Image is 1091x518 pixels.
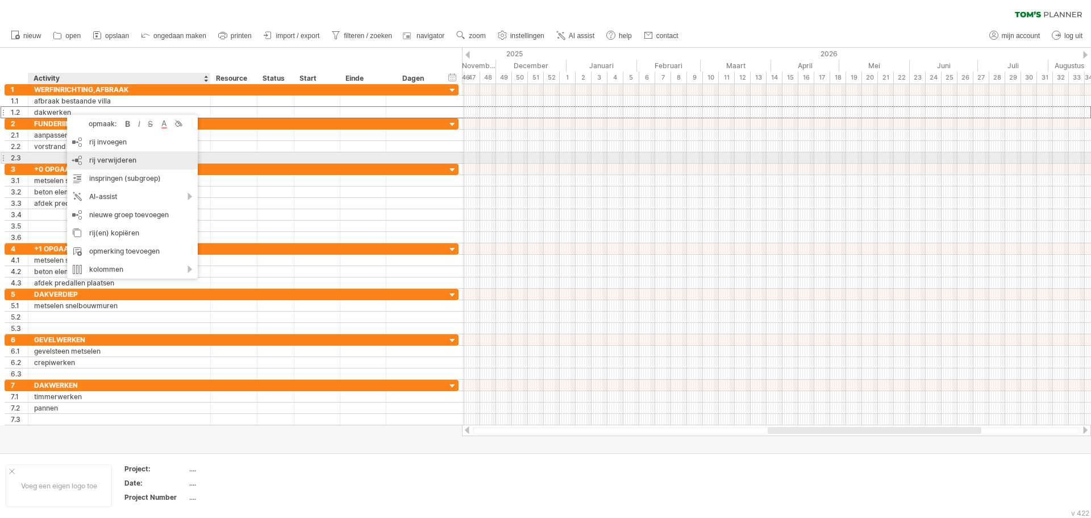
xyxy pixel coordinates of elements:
[603,28,635,43] a: help
[782,72,798,84] div: 15
[344,32,392,40] span: filteren / zoeken
[814,72,830,84] div: 17
[11,255,28,266] div: 4.1
[401,28,448,43] a: navigator
[34,243,205,254] div: +1 OPGAAND METSWERK EN STRUCTUUR
[189,492,285,502] div: ....
[11,277,28,288] div: 4.3
[105,32,129,40] span: opslaan
[124,492,187,502] div: Project Number
[11,368,28,379] div: 6.3
[701,60,771,72] div: Maart 2026
[50,28,84,43] a: open
[656,32,678,40] span: contact
[34,266,205,277] div: beton elementen plaatsen
[65,32,81,40] span: open
[34,255,205,266] div: metselen snelbouwmuren
[560,72,576,84] div: 1
[72,119,122,128] div: opmaak:
[276,32,320,40] span: import / export
[67,188,198,206] div: AI-assist
[189,464,285,474] div: ....
[34,175,205,186] div: metselen snelbouwmuren
[986,28,1043,43] a: mijn account
[299,73,334,84] div: Start
[231,32,252,40] span: printen
[1071,509,1089,517] div: v 422
[386,73,440,84] div: Dagen
[1002,32,1040,40] span: mijn account
[11,84,28,95] div: 1
[894,72,910,84] div: 22
[11,232,28,243] div: 3.6
[11,187,28,197] div: 3.2
[67,224,198,242] div: rij(en) kopiëren
[496,60,567,72] div: December 2025
[1021,72,1037,84] div: 30
[34,96,205,106] div: afbraak bestaande villa
[687,72,703,84] div: 9
[11,346,28,357] div: 6.1
[619,32,632,40] span: help
[189,478,285,488] div: ....
[926,72,942,84] div: 24
[469,32,485,40] span: zoom
[464,72,480,84] div: 47
[639,72,655,84] div: 6
[623,72,639,84] div: 5
[11,300,28,311] div: 5.1
[671,72,687,84] div: 8
[719,72,735,84] div: 11
[67,169,198,188] div: inspringen (subgroep)
[512,72,528,84] div: 50
[261,28,323,43] a: import / export
[11,152,28,163] div: 2.3
[11,209,28,220] div: 3.4
[138,28,210,43] a: ongedaan maken
[11,312,28,322] div: 5.2
[1053,72,1069,84] div: 32
[34,130,205,140] div: aanpassen bestaande kelder
[1069,72,1085,84] div: 33
[798,72,814,84] div: 16
[34,300,205,311] div: metselen snelbouwmuren
[703,72,719,84] div: 10
[495,28,548,43] a: instellingen
[553,28,598,43] a: AI assist
[11,289,28,300] div: 5
[957,72,973,84] div: 26
[34,73,204,84] div: Activity
[637,60,701,72] div: Februari 2026
[480,72,496,84] div: 48
[544,72,560,84] div: 52
[6,465,112,507] div: Voeg een eigen logo toe
[11,357,28,368] div: 6.2
[453,28,489,43] a: zoom
[11,391,28,402] div: 7.1
[11,243,28,254] div: 4
[641,28,682,43] a: contact
[153,32,206,40] span: ongedaan maken
[34,118,205,129] div: FUNDERIING,GRONDWERKEN
[263,73,288,84] div: Status
[215,28,255,43] a: printen
[735,72,751,84] div: 12
[34,334,205,345] div: GEVELWERKEN
[978,60,1048,72] div: Juli 2026
[11,198,28,209] div: 3.3
[23,32,41,40] span: nieuw
[1049,28,1086,43] a: log uit
[942,72,957,84] div: 25
[11,266,28,277] div: 4.2
[216,73,251,84] div: Resource
[751,72,767,84] div: 13
[328,28,395,43] a: filteren / zoeken
[846,72,862,84] div: 19
[34,84,205,95] div: WERFINRICHTING,AFBRAAK
[428,60,496,72] div: November 2025
[11,107,28,118] div: 1.2
[576,72,592,84] div: 2
[90,28,132,43] a: opslaan
[767,72,782,84] div: 14
[124,478,187,488] div: Date:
